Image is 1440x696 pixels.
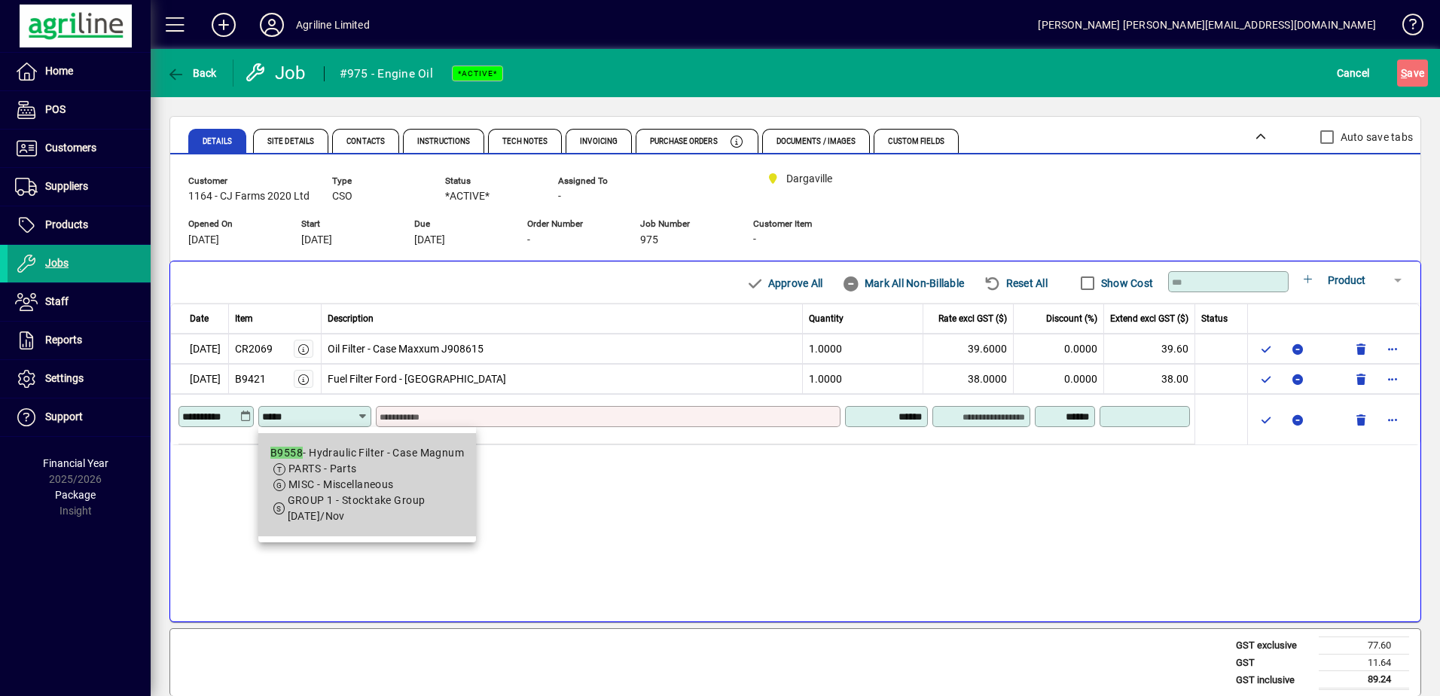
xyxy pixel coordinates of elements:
button: Mark All Non-Billable [836,270,970,297]
td: GST exclusive [1228,637,1319,655]
td: GST [1228,654,1319,671]
span: Type [332,176,423,186]
span: Date [190,312,209,325]
button: Approve All [740,270,828,297]
span: Reset All [984,271,1048,295]
span: POS [45,103,66,115]
td: 1.0000 [803,364,923,394]
label: Show Cost [1098,276,1153,291]
button: More options [1381,337,1405,361]
span: Item [235,312,253,325]
span: Status [1201,312,1228,325]
span: Invoicing [580,138,618,145]
span: Dargaville [761,169,859,188]
span: 975 [640,234,658,246]
div: Agriline Limited [296,13,370,37]
span: [DATE] [188,234,219,246]
span: 1164 - CJ Farms 2020 Ltd [188,191,310,203]
app-page-header-button: Back [151,60,233,87]
span: Back [166,67,217,79]
div: [PERSON_NAME] [PERSON_NAME][EMAIL_ADDRESS][DOMAIN_NAME] [1038,13,1376,37]
span: Quantity [809,312,844,325]
span: Discount (%) [1046,312,1097,325]
a: Reports [8,322,151,359]
td: 38.00 [1104,364,1195,394]
td: 1.0000 [803,334,923,364]
span: Products [45,218,88,230]
span: Start [301,219,392,229]
span: Assigned To [558,176,648,186]
span: Financial Year [43,457,108,469]
td: GST inclusive [1228,671,1319,689]
span: - [527,234,530,246]
span: Cancel [1337,61,1370,85]
div: - Hydraulic Filter - Case Magnum [270,445,464,461]
span: Purchase Orders [650,138,718,145]
span: Home [45,65,73,77]
a: Knowledge Base [1391,3,1421,52]
td: 89.24 [1319,671,1409,689]
span: MISC - Miscellaneous [288,478,394,490]
span: Jobs [45,257,69,269]
span: Package [55,489,96,501]
span: Reports [45,334,82,346]
a: Products [8,206,151,244]
span: Settings [45,372,84,384]
td: [DATE] [170,334,229,364]
em: B9558 [270,447,303,459]
a: Customers [8,130,151,167]
span: Documents / Images [776,138,856,145]
span: Rate excl GST ($) [938,312,1007,325]
td: 11.64 [1319,654,1409,671]
span: Support [45,411,83,423]
span: - [753,234,756,246]
span: Staff [45,295,69,307]
span: Instructions [417,138,470,145]
span: Approve All [746,271,822,295]
a: Home [8,53,151,90]
span: Tech Notes [502,138,548,145]
span: Suppliers [45,180,88,192]
button: More options [1381,367,1405,391]
button: Save [1397,60,1428,87]
div: CR2069 [235,341,273,357]
span: GROUP 1 - Stocktake Group [DATE]/Nov [288,494,426,522]
span: [DATE] [414,234,445,246]
span: - [558,191,561,203]
button: Add [200,11,248,38]
span: Details [203,138,232,145]
a: POS [8,91,151,129]
td: 77.60 [1319,637,1409,655]
td: 39.60 [1104,334,1195,364]
td: Fuel Filter Ford - [GEOGRAPHIC_DATA] [322,364,804,394]
mat-option: B9558 - Hydraulic Filter - Case Magnum [258,433,476,536]
span: [DATE] [301,234,332,246]
td: 0.0000 [1014,334,1104,364]
td: 0.0000 [1014,364,1104,394]
button: Reset All [978,270,1054,297]
span: S [1401,67,1407,79]
a: Suppliers [8,168,151,206]
span: Extend excl GST ($) [1110,312,1188,325]
span: PARTS - Parts [288,462,357,475]
span: Site Details [267,138,314,145]
td: Oil Filter - Case Maxxum J908615 [322,334,804,364]
span: Job Number [640,219,731,229]
button: Back [163,60,221,87]
button: Profile [248,11,296,38]
div: #975 - Engine Oil [340,62,433,86]
span: Status [445,176,535,186]
span: Customers [45,142,96,154]
span: Custom Fields [888,138,944,145]
span: Description [328,312,374,325]
span: Due [414,219,505,229]
td: [DATE] [170,364,229,394]
span: ave [1401,61,1424,85]
button: More options [1381,408,1405,432]
span: Customer [188,176,310,186]
a: Support [8,398,151,436]
span: Order Number [527,219,618,229]
td: 38.0000 [923,364,1014,394]
button: Cancel [1333,60,1374,87]
span: Mark All Non-Billable [842,271,964,295]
